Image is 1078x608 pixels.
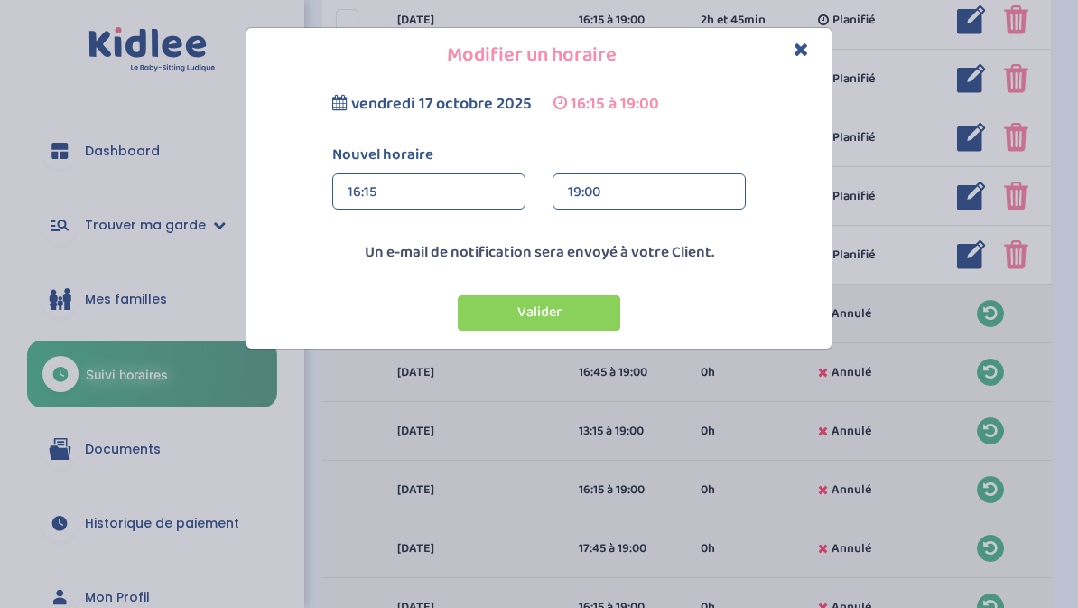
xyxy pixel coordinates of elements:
[348,174,510,210] div: 16:15
[319,144,759,167] label: Nouvel horaire
[458,295,620,331] button: Valider
[794,40,809,61] button: Close
[351,91,532,117] span: vendredi 17 octobre 2025
[251,241,827,265] p: Un e-mail de notification sera envoyé à
[568,174,730,210] div: 19:00
[260,42,818,70] h4: Modifier un horaire
[631,240,714,265] span: votre Client.
[571,91,659,117] span: 16:15 à 19:00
